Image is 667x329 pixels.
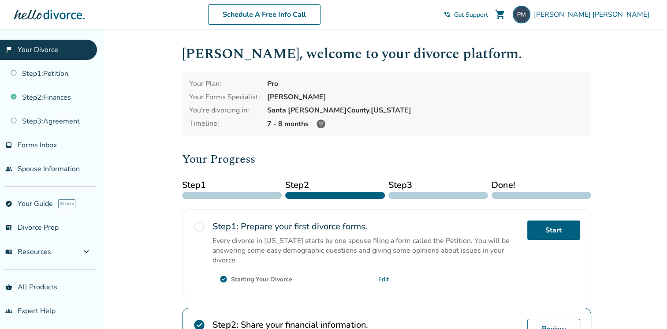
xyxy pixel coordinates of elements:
span: Forms Inbox [18,140,57,150]
a: Edit [378,275,389,284]
span: people [5,165,12,172]
div: 7 - 8 months [267,119,584,129]
span: phone_in_talk [443,11,451,18]
span: Get Support [454,11,488,19]
p: Every divorce in [US_STATE] starts by one spouse filing a form called the Petition. You will be a... [212,236,520,265]
span: [PERSON_NAME] [PERSON_NAME] [534,10,653,19]
span: check_circle [220,275,227,283]
span: shopping_basket [5,284,12,291]
h2: Your Progress [182,150,591,168]
span: Step 1 [182,179,282,192]
h2: Prepare your first divorce forms. [212,221,520,232]
h1: [PERSON_NAME] , welcome to your divorce platform. [182,43,591,65]
a: phone_in_talkGet Support [443,11,488,19]
a: Schedule A Free Info Call [208,4,320,25]
div: Your Forms Specialist: [189,92,260,102]
div: Pro [267,79,584,89]
span: flag_2 [5,46,12,53]
div: Your Plan: [189,79,260,89]
span: expand_more [81,247,92,257]
span: Done! [492,179,591,192]
img: peter.mullen@outlook.com [513,6,530,23]
a: Start [527,221,580,240]
span: menu_book [5,248,12,255]
span: Step 2 [285,179,385,192]
div: [PERSON_NAME] [267,92,584,102]
span: shopping_cart [495,9,506,20]
div: Starting Your Divorce [231,275,292,284]
strong: Step 1 : [212,221,238,232]
span: Resources [5,247,51,257]
span: explore [5,200,12,207]
iframe: Chat Widget [623,287,667,329]
span: radio_button_unchecked [193,221,205,233]
div: Timeline: [189,119,260,129]
span: inbox [5,142,12,149]
span: AI beta [58,199,75,208]
span: groups [5,307,12,314]
div: You're divorcing in: [189,105,260,115]
span: list_alt_check [5,224,12,231]
div: Santa [PERSON_NAME] County, [US_STATE] [267,105,584,115]
span: Step 3 [388,179,488,192]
